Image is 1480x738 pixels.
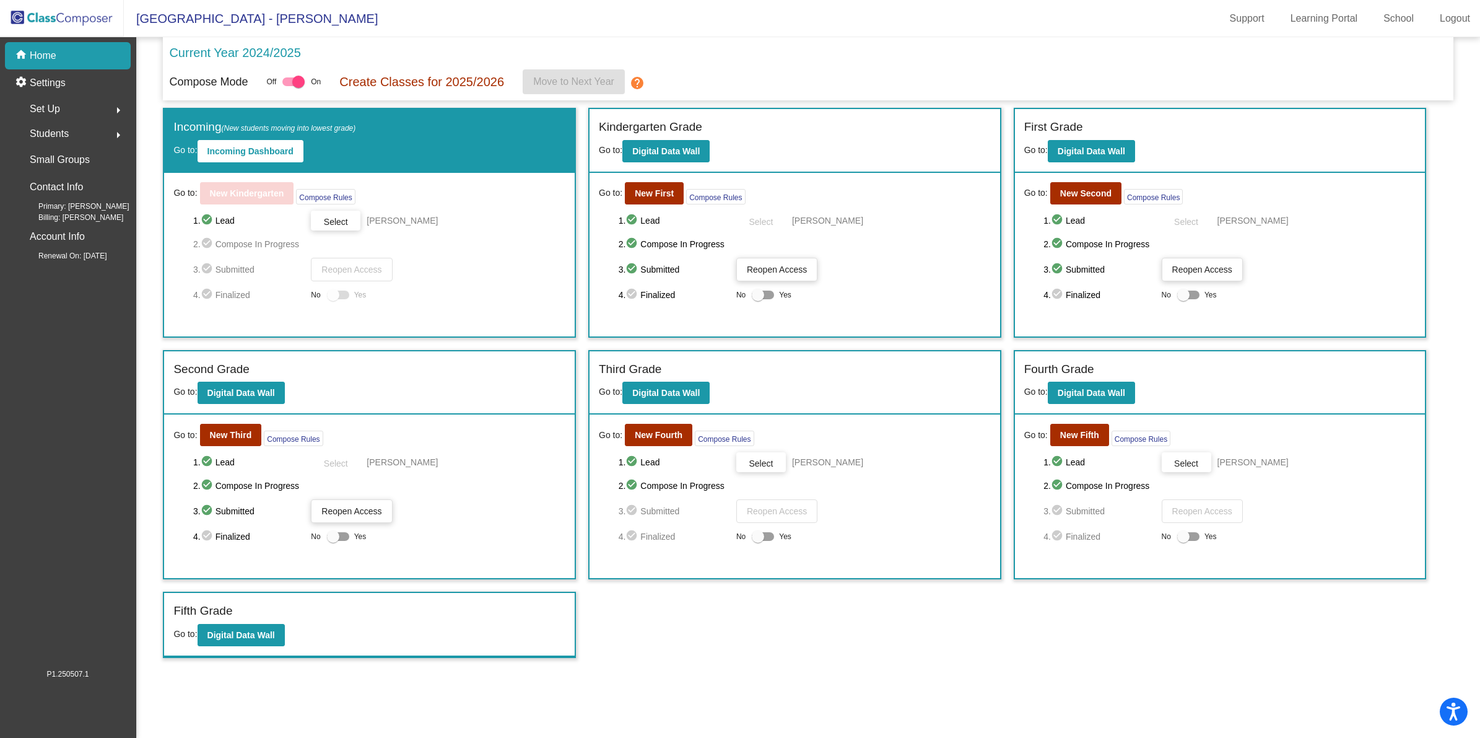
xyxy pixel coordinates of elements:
[1204,288,1217,302] span: Yes
[201,288,215,302] mat-icon: check_circle
[625,213,640,228] mat-icon: check_circle
[1430,9,1480,29] a: Logout
[619,529,730,544] span: 4. Finalized
[1112,431,1170,446] button: Compose Rules
[222,124,356,133] span: (New students moving into lowest grade)
[1060,188,1112,198] b: New Second
[173,387,197,397] span: Go to:
[736,452,786,472] button: Select
[1051,213,1066,228] mat-icon: check_circle
[201,478,215,493] mat-icon: check_circle
[264,431,323,446] button: Compose Rules
[207,146,294,156] b: Incoming Dashboard
[625,288,640,302] mat-icon: check_circle
[779,288,791,302] span: Yes
[619,237,991,252] span: 2. Compose In Progress
[1060,430,1099,440] b: New Fifth
[1220,9,1274,29] a: Support
[1043,504,1155,519] span: 3. Submitted
[311,499,392,523] button: Reopen Access
[30,48,56,63] p: Home
[747,265,807,275] span: Reopen Access
[1051,529,1066,544] mat-icon: check_circle
[625,529,640,544] mat-icon: check_circle
[324,217,348,227] span: Select
[193,237,565,252] span: 2. Compose In Progress
[625,182,684,204] button: New First
[1043,237,1416,252] span: 2. Compose In Progress
[1162,452,1211,472] button: Select
[1373,9,1424,29] a: School
[169,74,248,90] p: Compose Mode
[311,211,360,231] button: Select
[210,188,284,198] b: New Kindergarten
[625,504,640,519] mat-icon: check_circle
[193,213,305,228] span: 1. Lead
[779,529,791,544] span: Yes
[311,452,360,472] button: Select
[193,529,305,544] span: 4. Finalized
[599,187,622,200] span: Go to:
[1162,531,1171,542] span: No
[201,237,215,252] mat-icon: check_circle
[124,9,378,29] span: [GEOGRAPHIC_DATA] - [PERSON_NAME]
[311,531,320,542] span: No
[201,455,215,470] mat-icon: check_circle
[193,288,305,302] span: 4. Finalized
[321,506,381,516] span: Reopen Access
[201,504,215,519] mat-icon: check_circle
[1024,361,1094,379] label: Fourth Grade
[1174,217,1198,227] span: Select
[1024,429,1048,442] span: Go to:
[193,262,305,277] span: 3. Submitted
[736,531,746,542] span: No
[619,213,730,228] span: 1. Lead
[367,214,438,227] span: [PERSON_NAME]
[207,630,275,640] b: Digital Data Wall
[354,288,367,302] span: Yes
[1048,140,1135,162] button: Digital Data Wall
[619,478,991,493] span: 2. Compose In Progress
[1043,478,1416,493] span: 2. Compose In Progress
[1051,455,1066,470] mat-icon: check_circle
[1050,424,1109,446] button: New Fifth
[1172,265,1232,275] span: Reopen Access
[792,214,863,227] span: [PERSON_NAME]
[198,140,303,162] button: Incoming Dashboard
[1162,211,1211,231] button: Select
[339,72,504,91] p: Create Classes for 2025/2026
[324,459,348,468] span: Select
[30,100,60,118] span: Set Up
[173,361,250,379] label: Second Grade
[30,125,69,143] span: Students
[599,387,622,397] span: Go to:
[632,388,700,398] b: Digital Data Wall
[619,262,730,277] span: 3. Submitted
[311,258,392,281] button: Reopen Access
[619,288,730,302] span: 4. Finalized
[1043,455,1155,470] span: 1. Lead
[686,189,745,204] button: Compose Rules
[599,429,622,442] span: Go to:
[30,76,66,90] p: Settings
[533,76,614,87] span: Move to Next Year
[1162,258,1243,281] button: Reopen Access
[1051,504,1066,519] mat-icon: check_circle
[635,430,682,440] b: New Fourth
[622,382,710,404] button: Digital Data Wall
[619,504,730,519] span: 3. Submitted
[311,76,321,87] span: On
[625,237,640,252] mat-icon: check_circle
[1043,529,1155,544] span: 4. Finalized
[1174,459,1198,468] span: Select
[198,382,285,404] button: Digital Data Wall
[1217,456,1289,468] span: [PERSON_NAME]
[1051,262,1066,277] mat-icon: check_circle
[111,103,126,118] mat-icon: arrow_right
[1058,388,1125,398] b: Digital Data Wall
[625,455,640,470] mat-icon: check_circle
[1024,187,1048,200] span: Go to:
[625,262,640,277] mat-icon: check_circle
[736,289,746,301] span: No
[198,624,285,646] button: Digital Data Wall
